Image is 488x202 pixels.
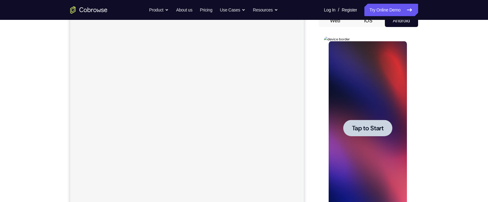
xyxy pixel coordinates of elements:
[385,15,418,27] button: Android
[324,4,335,16] a: Log In
[319,15,352,27] button: Web
[70,6,107,14] a: Go to the home page
[352,15,385,27] button: iOS
[338,6,339,14] span: /
[176,4,192,16] a: About us
[253,4,278,16] button: Resources
[342,4,357,16] a: Register
[19,83,68,100] button: Tap to Start
[364,4,418,16] a: Try Online Demo
[200,4,212,16] a: Pricing
[220,4,245,16] button: Use Cases
[28,88,60,95] span: Tap to Start
[149,4,169,16] button: Product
